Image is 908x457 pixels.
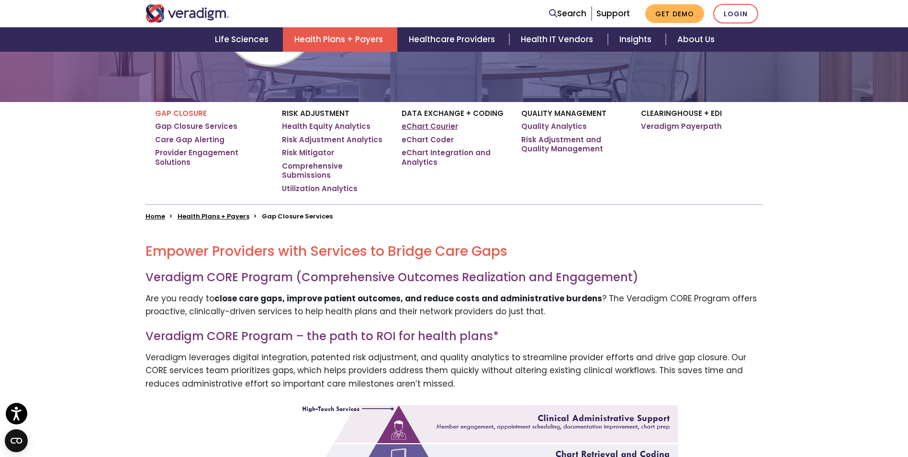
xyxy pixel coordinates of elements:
a: Risk Adjustment and Quality Management [521,135,627,154]
a: eChart Integration and Analytics [402,148,507,167]
a: Risk Mitigator [282,148,334,158]
a: Health Equity Analytics [282,122,370,131]
a: Home [146,212,165,221]
a: Login [713,4,758,23]
strong: close care gaps, improve patient outcomes, and reduce costs and administrative burdens [214,293,602,304]
a: eChart Courier [402,122,458,131]
a: Gap Closure Services [155,122,237,131]
a: eChart Coder [402,135,454,145]
a: Insights [608,27,666,52]
a: Health IT Vendors [509,27,607,52]
a: Search [549,7,586,20]
a: Veradigm Payerpath [641,122,722,131]
h3: Veradigm CORE Program (Comprehensive Outcomes Realization and Engagement) [146,271,763,285]
a: Healthcare Providers [397,27,509,52]
a: Get Demo [645,4,704,23]
img: Veradigm logo [146,4,229,23]
a: Provider Engagement Solutions [155,148,268,167]
a: Support [596,8,630,19]
a: Life Sciences [203,27,283,52]
h3: Veradigm CORE Program – the path to ROI for health plans* [146,330,763,343]
a: Care Gap Alerting [155,135,224,145]
a: Risk Adjustment Analytics [282,135,382,145]
h2: Empower Providers with Services to Bridge Care Gaps [146,243,763,260]
p: Veradigm leverages digital integration, patented risk adjustment, and quality analytics to stream... [146,351,763,390]
a: Health Plans + Payers [283,27,397,52]
button: Open CMP widget [5,429,28,452]
a: Utilization Analytics [282,184,358,194]
a: Quality Analytics [521,122,587,131]
p: Are you ready to ? The Veradigm CORE Program offers proactive, clinically-driven services to help... [146,292,763,318]
a: About Us [666,27,726,52]
a: Health Plans + Payers [178,212,249,221]
a: Comprehensive Submissions [282,161,387,180]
